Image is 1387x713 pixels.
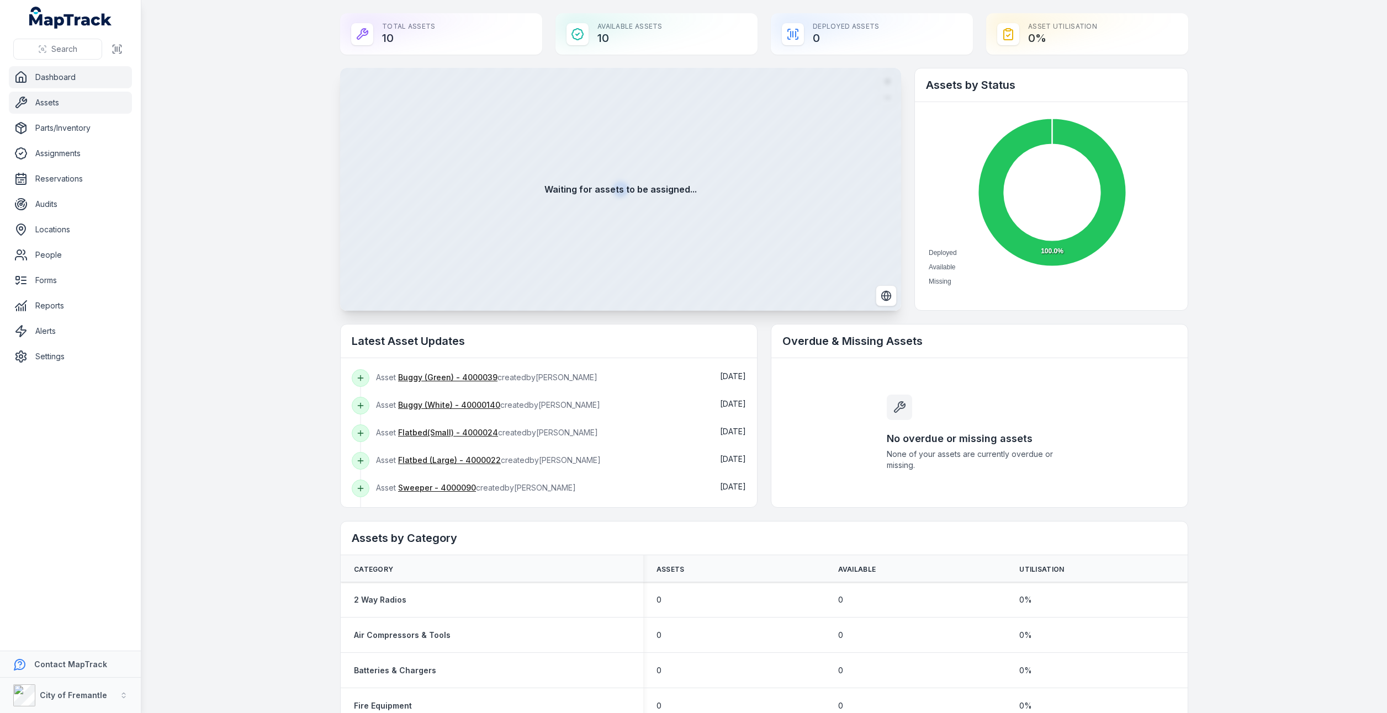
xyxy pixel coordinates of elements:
a: Flatbed (Large) - 4000022 [398,455,501,466]
span: [DATE] [720,399,746,408]
span: 0 [657,665,661,676]
span: Deployed [929,249,957,257]
a: Settings [9,345,132,368]
button: Switch to Satellite View [876,285,897,306]
time: 23/09/2025, 6:06:57 pm [720,371,746,381]
span: 0 [838,630,843,641]
a: Buggy (Green) - 4000039 [398,372,497,383]
span: Asset created by [PERSON_NAME] [376,455,601,465]
h2: Overdue & Missing Assets [782,333,1177,349]
a: Reports [9,295,132,317]
a: Alerts [9,320,132,342]
span: [DATE] [720,482,746,491]
a: Forms [9,269,132,291]
span: 0 % [1019,630,1032,641]
span: Missing [929,278,951,285]
time: 23/09/2025, 6:06:37 pm [720,399,746,408]
strong: Waiting for assets to be assigned... [544,183,697,196]
a: MapTrack [29,7,112,29]
button: Search [13,39,102,60]
span: 0 % [1019,665,1032,676]
h2: Assets by Category [352,530,1177,546]
a: Assets [9,92,132,114]
span: 0 [657,700,661,711]
span: Asset created by [PERSON_NAME] [376,483,576,492]
span: None of your assets are currently overdue or missing. [887,449,1072,471]
span: Category [354,565,393,574]
span: 0 [838,594,843,605]
a: Audits [9,193,132,215]
a: Air Compressors & Tools [354,630,451,641]
time: 23/09/2025, 6:05:51 pm [720,454,746,464]
span: 0 [657,630,661,641]
span: 0 % [1019,594,1032,605]
span: 0 % [1019,700,1032,711]
span: [DATE] [720,427,746,436]
a: Locations [9,219,132,241]
a: Assignments [9,142,132,164]
a: Batteries & Chargers [354,665,436,676]
a: Flatbed(Small) - 4000024 [398,427,498,438]
a: Buggy (White) - 40000140 [398,400,500,411]
a: Sweeper - 4000090 [398,482,476,493]
span: Asset created by [PERSON_NAME] [376,428,598,437]
h3: No overdue or missing assets [887,431,1072,446]
span: 0 [838,700,843,711]
span: Asset created by [PERSON_NAME] [376,400,600,409]
a: Dashboard [9,66,132,88]
span: Asset created by [PERSON_NAME] [376,373,597,382]
a: People [9,244,132,266]
span: Utilisation [1019,565,1064,574]
span: 0 [657,594,661,605]
a: Parts/Inventory [9,117,132,139]
a: Fire Equipment [354,700,412,711]
span: [DATE] [720,454,746,464]
span: [DATE] [720,371,746,381]
a: 2 Way Radios [354,594,406,605]
span: Available [838,565,876,574]
time: 23/09/2025, 6:06:17 pm [720,427,746,436]
time: 23/09/2025, 5:58:47 pm [720,482,746,491]
h2: Latest Asset Updates [352,333,746,349]
a: Reservations [9,168,132,190]
span: Assets [657,565,685,574]
h2: Assets by Status [926,77,1177,93]
span: Search [51,44,77,55]
strong: City of Fremantle [40,690,107,700]
strong: Contact MapTrack [34,659,107,669]
span: Available [929,263,955,271]
span: 0 [838,665,843,676]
